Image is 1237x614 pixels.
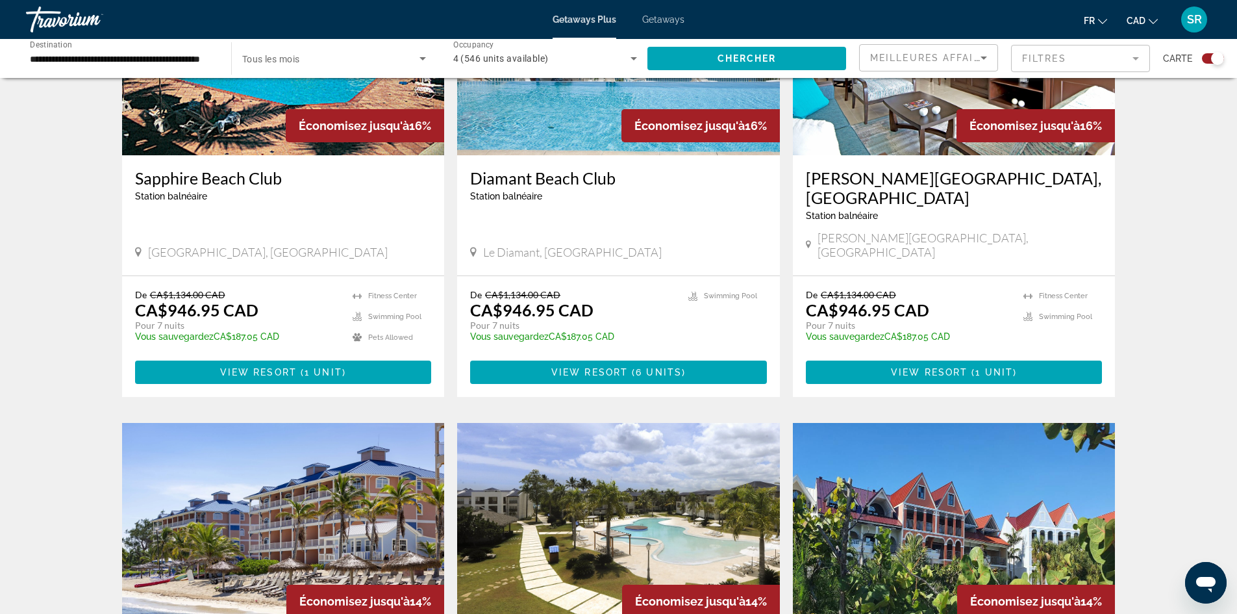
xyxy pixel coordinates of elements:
[220,367,297,377] span: View Resort
[470,289,482,300] span: De
[485,289,560,300] span: CA$1,134.00 CAD
[975,367,1013,377] span: 1 unit
[135,331,340,342] p: CA$187.05 CAD
[970,595,1081,608] span: Économisez jusqu'à
[806,289,818,300] span: De
[553,14,616,25] a: Getaways Plus
[647,47,846,70] button: Chercher
[806,361,1103,384] button: View Resort(1 unit)
[148,245,388,259] span: [GEOGRAPHIC_DATA], [GEOGRAPHIC_DATA]
[135,320,340,331] p: Pour 7 nuits
[135,289,147,300] span: De
[1187,13,1202,26] span: SR
[968,367,1017,377] span: ( )
[956,109,1115,142] div: 16%
[470,361,767,384] button: View Resort(6 units)
[470,331,549,342] span: Vous sauvegardez
[135,168,432,188] a: Sapphire Beach Club
[1163,49,1192,68] span: Carte
[453,53,549,64] span: 4 (546 units available)
[621,109,780,142] div: 16%
[551,367,628,377] span: View Resort
[305,367,342,377] span: 1 unit
[368,313,421,321] span: Swimming Pool
[806,331,1011,342] p: CA$187.05 CAD
[368,333,413,342] span: Pets Allowed
[818,231,1102,259] span: [PERSON_NAME][GEOGRAPHIC_DATA], [GEOGRAPHIC_DATA]
[806,331,884,342] span: Vous sauvegardez
[470,300,594,320] p: CA$946.95 CAD
[299,595,410,608] span: Économisez jusqu'à
[470,168,767,188] a: Diamant Beach Club
[636,367,682,377] span: 6 units
[718,53,777,64] span: Chercher
[453,40,494,49] span: Occupancy
[969,119,1080,133] span: Économisez jusqu'à
[1177,6,1211,33] button: User Menu
[891,367,968,377] span: View Resort
[297,367,346,377] span: ( )
[806,320,1011,331] p: Pour 7 nuits
[286,109,444,142] div: 16%
[642,14,684,25] a: Getaways
[470,191,542,201] span: Station balnéaire
[368,292,417,300] span: Fitness Center
[635,595,745,608] span: Économisez jusqu'à
[470,331,675,342] p: CA$187.05 CAD
[806,211,878,221] span: Station balnéaire
[135,300,258,320] p: CA$946.95 CAD
[1127,11,1158,30] button: Change currency
[704,292,757,300] span: Swimming Pool
[1185,562,1227,604] iframe: Кнопка запуска окна обмена сообщениями
[1084,16,1095,26] span: fr
[1011,44,1150,73] button: Filter
[1039,313,1092,321] span: Swimming Pool
[483,245,662,259] span: Le Diamant, [GEOGRAPHIC_DATA]
[870,53,995,63] span: Meilleures affaires
[821,289,896,300] span: CA$1,134.00 CAD
[150,289,225,300] span: CA$1,134.00 CAD
[1084,11,1107,30] button: Change language
[135,331,214,342] span: Vous sauvegardez
[628,367,686,377] span: ( )
[870,50,987,66] mat-select: Sort by
[470,320,675,331] p: Pour 7 nuits
[135,191,207,201] span: Station balnéaire
[30,40,72,49] span: Destination
[135,361,432,384] button: View Resort(1 unit)
[242,54,300,64] span: Tous les mois
[806,168,1103,207] a: [PERSON_NAME][GEOGRAPHIC_DATA], [GEOGRAPHIC_DATA]
[1039,292,1088,300] span: Fitness Center
[806,300,929,320] p: CA$946.95 CAD
[634,119,745,133] span: Économisez jusqu'à
[1127,16,1145,26] span: CAD
[299,119,409,133] span: Économisez jusqu'à
[26,3,156,36] a: Travorium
